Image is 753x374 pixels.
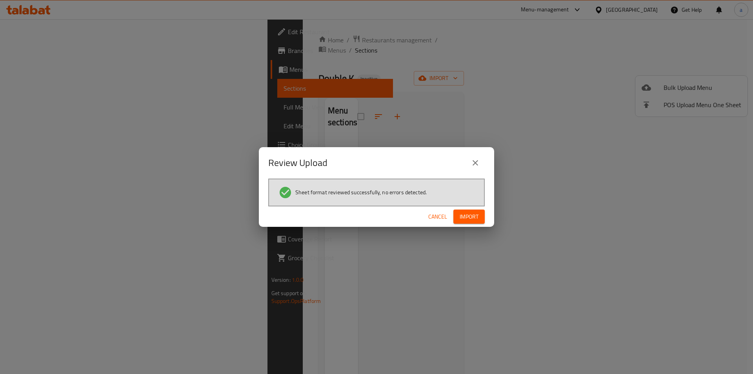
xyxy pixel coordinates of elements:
[425,210,450,224] button: Cancel
[460,212,478,222] span: Import
[295,188,427,196] span: Sheet format reviewed successfully, no errors detected.
[428,212,447,222] span: Cancel
[453,210,485,224] button: Import
[268,157,327,169] h2: Review Upload
[466,153,485,172] button: close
